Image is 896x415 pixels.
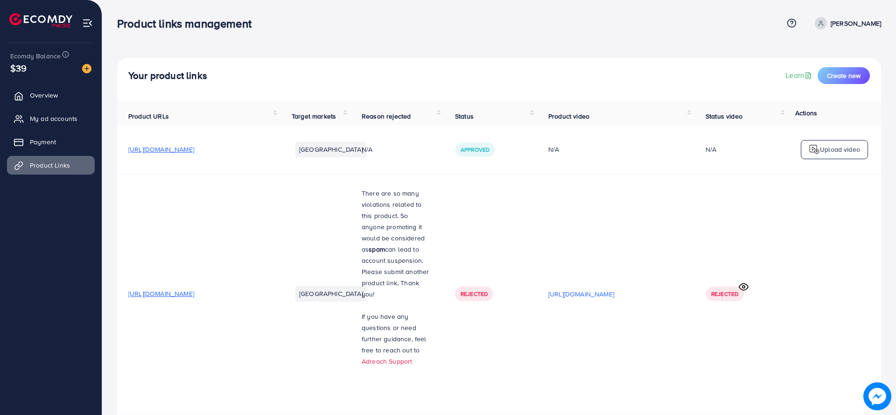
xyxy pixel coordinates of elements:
span: There are so many violations related to this product. So anyone promoting it would be considered as [362,189,425,254]
li: [GEOGRAPHIC_DATA] [295,142,367,157]
span: Target markets [292,112,336,121]
span: Approved [461,146,490,154]
button: Create new [818,67,870,84]
li: [GEOGRAPHIC_DATA] [295,286,367,301]
img: logo [809,144,820,155]
div: N/A [706,145,716,154]
span: [URL][DOMAIN_NAME] [128,145,194,154]
a: My ad accounts [7,109,95,128]
p: [PERSON_NAME] [831,18,881,29]
span: Ecomdy Balance [10,51,61,61]
span: Overview [30,91,58,100]
span: Rejected [711,290,738,298]
span: $39 [10,61,27,75]
a: Payment [7,133,95,151]
a: [PERSON_NAME] [811,17,881,29]
span: Product URLs [128,112,169,121]
span: Create new [827,71,861,80]
p: Upload video [820,144,860,155]
span: Product Links [30,161,70,170]
span: Rejected [461,290,488,298]
span: Product video [548,112,589,121]
img: image [82,64,91,73]
p: [URL][DOMAIN_NAME] [548,288,614,300]
a: Adreach Support [362,357,412,366]
strong: spam [369,245,385,254]
a: Product Links [7,156,95,175]
div: N/A [548,145,683,154]
img: logo [9,13,72,28]
a: Learn [785,70,814,81]
span: Status [455,112,474,121]
span: N/A [362,145,372,154]
span: [URL][DOMAIN_NAME] [128,289,194,298]
span: If you have any questions or need further guidance, feel free to reach out to [362,312,427,355]
span: Reason rejected [362,112,411,121]
h4: Your product links [128,70,207,82]
h3: Product links management [117,17,259,30]
a: Overview [7,86,95,105]
span: Actions [795,108,817,118]
img: menu [82,18,93,28]
span: My ad accounts [30,114,77,123]
img: image [863,382,891,410]
span: can lead to account suspension. Please submit another product link. Thank you! [362,245,429,299]
span: Status video [706,112,742,121]
span: Payment [30,137,56,147]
